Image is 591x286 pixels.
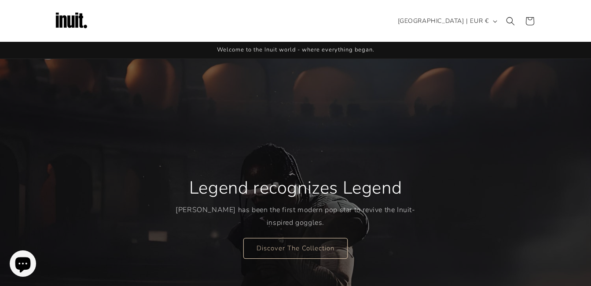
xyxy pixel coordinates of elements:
[176,204,415,229] p: [PERSON_NAME] has been the first modern pop star to revive the Inuit-inspired goggles.
[501,11,520,31] summary: Search
[7,250,39,279] inbox-online-store-chat: Shopify online store chat
[189,176,402,199] h2: Legend recognizes Legend
[217,46,374,54] span: Welcome to the Inuit world - where everything began.
[398,16,489,26] span: [GEOGRAPHIC_DATA] | EUR €
[54,4,89,39] img: Inuit Logo
[393,13,501,29] button: [GEOGRAPHIC_DATA] | EUR €
[54,42,538,59] div: Announcement
[243,238,348,258] a: Discover The Collection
